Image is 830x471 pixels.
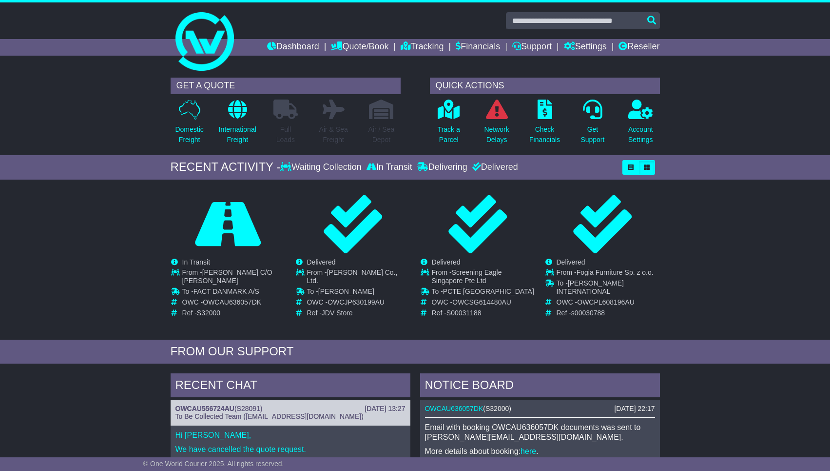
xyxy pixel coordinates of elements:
td: From - [432,268,535,287]
a: OWCAU556724AU [175,405,234,412]
p: More details about booking: . [425,447,655,456]
div: In Transit [364,162,415,173]
a: Financials [456,39,500,56]
div: FROM OUR SUPPORT [171,345,660,359]
span: OWCJP630199AU [328,298,385,306]
span: [PERSON_NAME] INTERNATIONAL [557,279,624,295]
a: NetworkDelays [483,99,509,150]
p: Check Financials [529,124,560,145]
span: OWCSG614480AU [452,298,511,306]
p: We have cancelled the quote request. [175,445,405,454]
td: Ref - [557,309,659,317]
td: Ref - [432,309,535,317]
p: Get Support [580,124,604,145]
td: Ref - [182,309,285,317]
div: RECENT ACTIVITY - [171,160,281,174]
span: PCTE [GEOGRAPHIC_DATA] [443,287,534,295]
a: GetSupport [580,99,605,150]
span: Screening Eagle Singapore Pte Ltd [432,268,502,285]
td: To - [557,279,659,298]
span: Delivered [307,258,336,266]
a: Quote/Book [331,39,388,56]
div: [DATE] 22:17 [614,405,655,413]
a: Dashboard [267,39,319,56]
span: S00031188 [446,309,482,317]
td: To - [432,287,535,298]
span: S32000 [197,309,220,317]
div: Delivering [415,162,470,173]
td: To - [182,287,285,298]
span: [PERSON_NAME] Co., Ltd. [307,268,398,285]
a: Settings [564,39,607,56]
p: Network Delays [484,124,509,145]
span: OWCAU636057DK [203,298,261,306]
a: Support [512,39,552,56]
div: GET A QUOTE [171,78,401,94]
span: Delivered [432,258,461,266]
td: OWC - [307,298,410,309]
p: International Freight [219,124,256,145]
td: Ref - [307,309,410,317]
p: Account Settings [628,124,653,145]
span: Fogia Furniture Sp. z o.o. [577,268,654,276]
p: Air / Sea Depot [368,124,395,145]
a: CheckFinancials [529,99,560,150]
td: From - [557,268,659,279]
p: Air & Sea Freight [319,124,348,145]
div: ( ) [175,405,405,413]
a: InternationalFreight [218,99,257,150]
td: From - [307,268,410,287]
div: QUICK ACTIONS [430,78,660,94]
td: OWC - [182,298,285,309]
td: OWC - [432,298,535,309]
p: Track a Parcel [438,124,460,145]
span: S28091 [237,405,260,412]
span: To Be Collected Team ([EMAIL_ADDRESS][DOMAIN_NAME]) [175,412,364,420]
td: OWC - [557,298,659,309]
a: OWCAU636057DK [425,405,483,412]
a: Reseller [618,39,659,56]
a: Tracking [401,39,444,56]
a: DomesticFreight [174,99,204,150]
span: [PERSON_NAME] [318,287,374,295]
td: To - [307,287,410,298]
div: ( ) [425,405,655,413]
div: Delivered [470,162,518,173]
div: NOTICE BOARD [420,373,660,400]
span: s00030788 [571,309,605,317]
a: here [521,447,536,455]
a: Track aParcel [437,99,461,150]
a: AccountSettings [628,99,654,150]
p: Hi [PERSON_NAME], [175,430,405,440]
p: Full Loads [273,124,298,145]
div: Waiting Collection [280,162,364,173]
p: Domestic Freight [175,124,203,145]
div: RECENT CHAT [171,373,410,400]
div: [DATE] 13:27 [365,405,405,413]
p: Email with booking OWCAU636057DK documents was sent to [PERSON_NAME][EMAIL_ADDRESS][DOMAIN_NAME]. [425,423,655,441]
span: In Transit [182,258,211,266]
span: JDV Store [322,309,353,317]
span: [PERSON_NAME] C/O [PERSON_NAME] [182,268,272,285]
span: Delivered [557,258,585,266]
td: From - [182,268,285,287]
span: FACT DANMARK A/S [193,287,259,295]
span: © One World Courier 2025. All rights reserved. [143,460,284,468]
span: OWCPL608196AU [577,298,635,306]
span: S32000 [485,405,509,412]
